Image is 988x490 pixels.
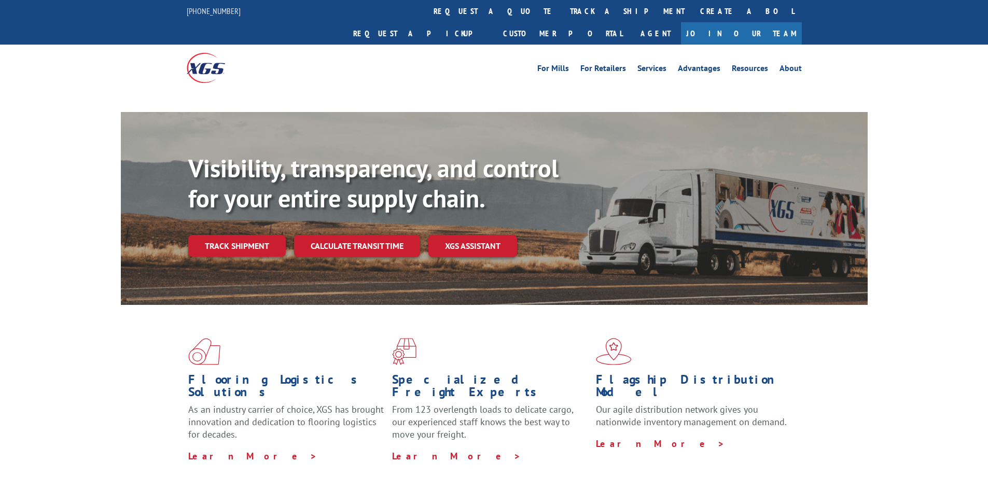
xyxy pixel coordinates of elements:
a: Services [637,64,666,76]
img: xgs-icon-focused-on-flooring-red [392,338,416,365]
a: Calculate transit time [294,235,420,257]
a: Customer Portal [495,22,630,45]
a: Advantages [678,64,720,76]
a: Join Our Team [681,22,802,45]
a: For Mills [537,64,569,76]
h1: Flagship Distribution Model [596,373,792,403]
a: Request a pickup [345,22,495,45]
a: For Retailers [580,64,626,76]
a: About [780,64,802,76]
a: Learn More > [188,450,317,462]
h1: Specialized Freight Experts [392,373,588,403]
img: xgs-icon-flagship-distribution-model-red [596,338,632,365]
h1: Flooring Logistics Solutions [188,373,384,403]
img: xgs-icon-total-supply-chain-intelligence-red [188,338,220,365]
a: XGS ASSISTANT [428,235,517,257]
a: Learn More > [392,450,521,462]
a: [PHONE_NUMBER] [187,6,241,16]
span: As an industry carrier of choice, XGS has brought innovation and dedication to flooring logistics... [188,403,384,440]
b: Visibility, transparency, and control for your entire supply chain. [188,152,559,214]
a: Resources [732,64,768,76]
span: Our agile distribution network gives you nationwide inventory management on demand. [596,403,787,428]
a: Track shipment [188,235,286,257]
a: Learn More > [596,438,725,450]
a: Agent [630,22,681,45]
p: From 123 overlength loads to delicate cargo, our experienced staff knows the best way to move you... [392,403,588,450]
